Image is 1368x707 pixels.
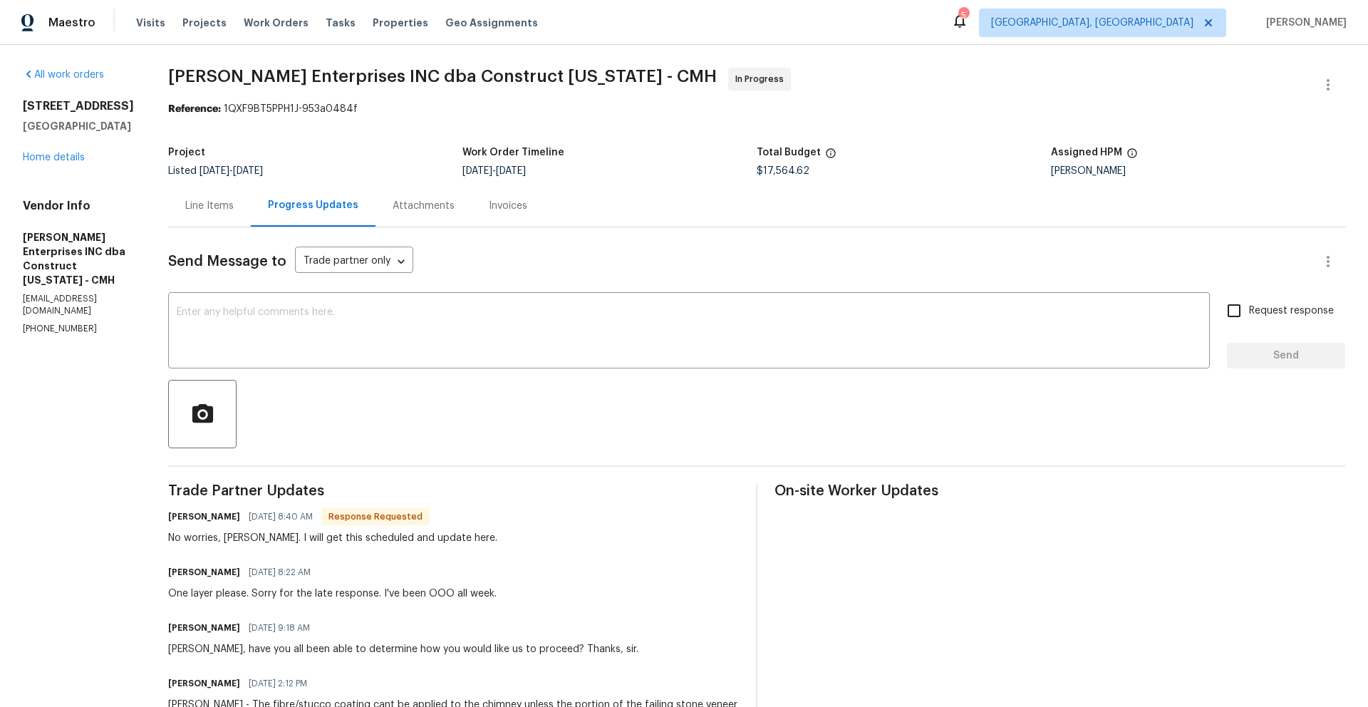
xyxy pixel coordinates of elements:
[23,323,134,335] p: [PHONE_NUMBER]
[168,587,497,601] div: One layer please. Sorry for the late response. I've been OOO all week.
[23,119,134,133] h5: [GEOGRAPHIC_DATA]
[1126,148,1138,166] span: The hpm assigned to this work order.
[23,230,134,287] h5: [PERSON_NAME] Enterprises INC dba Construct [US_STATE] - CMH
[244,16,309,30] span: Work Orders
[393,199,455,213] div: Attachments
[199,166,263,176] span: -
[489,199,527,213] div: Invoices
[373,16,428,30] span: Properties
[168,102,1345,116] div: 1QXF9BT5PPH1J-953a0484f
[1051,166,1345,176] div: [PERSON_NAME]
[23,99,134,113] h2: [STREET_ADDRESS]
[462,148,564,158] h5: Work Order Timeline
[268,198,358,212] div: Progress Updates
[326,18,356,28] span: Tasks
[168,68,717,85] span: [PERSON_NAME] Enterprises INC dba Construct [US_STATE] - CMH
[23,199,134,213] h4: Vendor Info
[1051,148,1122,158] h5: Assigned HPM
[249,565,311,579] span: [DATE] 8:22 AM
[199,166,229,176] span: [DATE]
[757,166,809,176] span: $17,564.62
[168,642,638,656] div: [PERSON_NAME], have you all been able to determine how you would like us to proceed? Thanks, sir.
[757,148,821,158] h5: Total Budget
[23,153,85,162] a: Home details
[991,16,1193,30] span: [GEOGRAPHIC_DATA], [GEOGRAPHIC_DATA]
[825,148,836,166] span: The total cost of line items that have been proposed by Opendoor. This sum includes line items th...
[48,16,95,30] span: Maestro
[249,676,307,691] span: [DATE] 2:12 PM
[23,70,104,80] a: All work orders
[496,166,526,176] span: [DATE]
[168,104,221,114] b: Reference:
[168,531,497,545] div: No worries, [PERSON_NAME]. I will get this scheduled and update here.
[774,484,1345,498] span: On-site Worker Updates
[23,293,134,317] p: [EMAIL_ADDRESS][DOMAIN_NAME]
[168,254,286,269] span: Send Message to
[462,166,492,176] span: [DATE]
[136,16,165,30] span: Visits
[958,9,968,23] div: 5
[735,72,789,86] span: In Progress
[182,16,227,30] span: Projects
[249,621,310,635] span: [DATE] 9:18 AM
[1249,304,1334,319] span: Request response
[323,510,428,524] span: Response Requested
[249,510,313,524] span: [DATE] 8:40 AM
[168,621,240,635] h6: [PERSON_NAME]
[168,565,240,579] h6: [PERSON_NAME]
[462,166,526,176] span: -
[185,199,234,213] div: Line Items
[168,510,240,524] h6: [PERSON_NAME]
[445,16,538,30] span: Geo Assignments
[295,250,413,274] div: Trade partner only
[1260,16,1347,30] span: [PERSON_NAME]
[168,148,205,158] h5: Project
[233,166,263,176] span: [DATE]
[168,484,739,498] span: Trade Partner Updates
[168,166,263,176] span: Listed
[168,676,240,691] h6: [PERSON_NAME]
